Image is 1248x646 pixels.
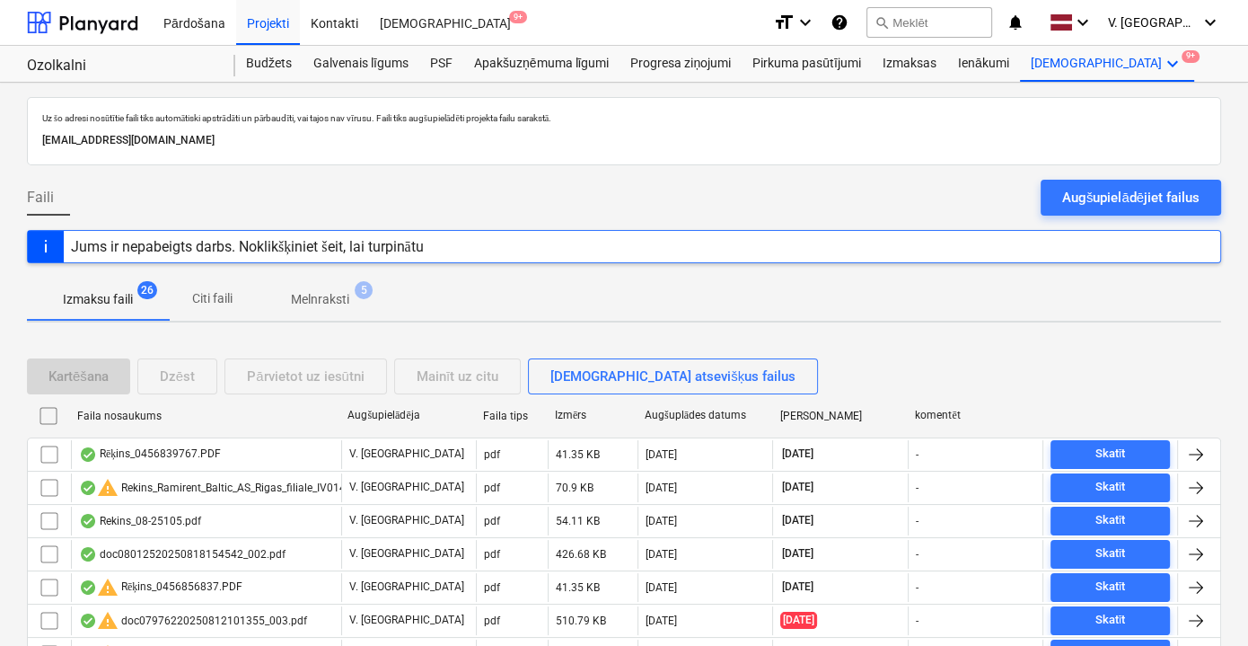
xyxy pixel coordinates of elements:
[1095,510,1126,531] div: Skatīt
[509,11,527,23] span: 9+
[97,610,119,632] span: warning
[866,7,992,38] button: Meklēt
[42,131,1206,150] p: [EMAIL_ADDRESS][DOMAIN_NAME]
[780,447,815,462] span: [DATE]
[27,187,54,208] span: Faili
[349,513,464,528] p: V. [GEOGRAPHIC_DATA]
[742,46,872,82] a: Pirkuma pasūtījumi
[349,580,464,595] p: V. [GEOGRAPHIC_DATA]
[646,615,677,627] div: [DATE]
[1200,12,1221,33] i: keyboard_arrow_down
[79,514,97,528] div: OCR pabeigts
[79,481,97,495] div: OCR pabeigts
[79,514,201,528] div: Rekins_08-25105.pdf
[79,577,242,598] div: Rēķins_0456856837.PDF
[79,614,97,628] div: OCR pabeigts
[484,515,500,527] div: pdf
[79,547,286,562] div: doc08012520250818154542_002.pdf
[1095,610,1126,631] div: Skatīt
[27,57,214,75] div: Ozolkalni
[349,447,464,462] p: V. [GEOGRAPHIC_DATA]
[1050,540,1170,569] button: Skatīt
[620,46,742,82] a: Progresa ziņojumi
[795,12,816,33] i: keyboard_arrow_down
[645,409,766,422] div: Augšuplādes datums
[556,482,593,494] div: 70.9 KB
[347,409,469,422] div: Augšupielādēja
[646,482,677,494] div: [DATE]
[646,548,677,561] div: [DATE]
[484,581,500,594] div: pdf
[646,581,677,594] div: [DATE]
[463,46,620,82] a: Apakšuzņēmuma līgumi
[556,615,606,627] div: 510.79 KB
[780,580,815,595] span: [DATE]
[355,281,373,299] span: 5
[556,515,600,527] div: 54.11 KB
[1095,544,1126,564] div: Skatīt
[915,409,1036,422] div: komentēt
[137,281,157,299] span: 26
[235,46,303,82] a: Budžets
[555,409,630,422] div: Izmērs
[71,238,424,255] div: Jums ir nepabeigts darbs. Noklikšķiniet šeit, lai turpinātu
[97,577,119,598] span: warning
[916,615,918,627] div: -
[1041,180,1221,216] button: Augšupielādējiet failus
[483,410,541,422] div: Faila tips
[556,448,600,461] div: 41.35 KB
[528,358,818,394] button: [DEMOGRAPHIC_DATA] atsevišķus failus
[303,46,419,82] a: Galvenais līgums
[77,410,333,422] div: Faila nosaukums
[484,615,500,627] div: pdf
[831,12,848,33] i: Zināšanu pamats
[349,613,464,628] p: V. [GEOGRAPHIC_DATA]
[419,46,463,82] div: PSF
[1108,15,1198,30] span: V. [GEOGRAPHIC_DATA]
[1050,507,1170,535] button: Skatīt
[780,410,901,422] div: [PERSON_NAME]
[916,448,918,461] div: -
[349,546,464,562] p: V. [GEOGRAPHIC_DATA]
[1095,444,1126,465] div: Skatīt
[872,46,947,82] a: Izmaksas
[916,482,918,494] div: -
[916,515,918,527] div: -
[947,46,1020,82] div: Ienākumi
[79,610,307,632] div: doc07976220250812101355_003.pdf
[42,112,1206,124] p: Uz šo adresi nosūtītie faili tiks automātiski apstrādāti un pārbaudīti, vai tajos nav vīrusu. Fai...
[1072,12,1094,33] i: keyboard_arrow_down
[1006,12,1024,33] i: notifications
[484,448,500,461] div: pdf
[79,447,97,462] div: OCR pabeigts
[646,515,677,527] div: [DATE]
[291,290,349,309] p: Melnraksti
[556,581,600,594] div: 41.35 KB
[1095,577,1126,597] div: Skatīt
[780,513,815,528] span: [DATE]
[780,480,815,495] span: [DATE]
[780,612,817,629] span: [DATE]
[1050,606,1170,635] button: Skatīt
[1162,53,1183,75] i: keyboard_arrow_down
[349,480,464,495] p: V. [GEOGRAPHIC_DATA]
[916,548,918,561] div: -
[1095,477,1126,498] div: Skatīt
[646,448,677,461] div: [DATE]
[97,477,119,499] span: warning
[79,580,97,595] div: OCR pabeigts
[190,289,233,308] p: Citi faili
[484,482,500,494] div: pdf
[780,546,815,562] span: [DATE]
[773,12,795,33] i: format_size
[1182,50,1200,63] span: 9+
[874,15,889,30] span: search
[79,447,221,462] div: Rēķins_0456839767.PDF
[1050,440,1170,469] button: Skatīt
